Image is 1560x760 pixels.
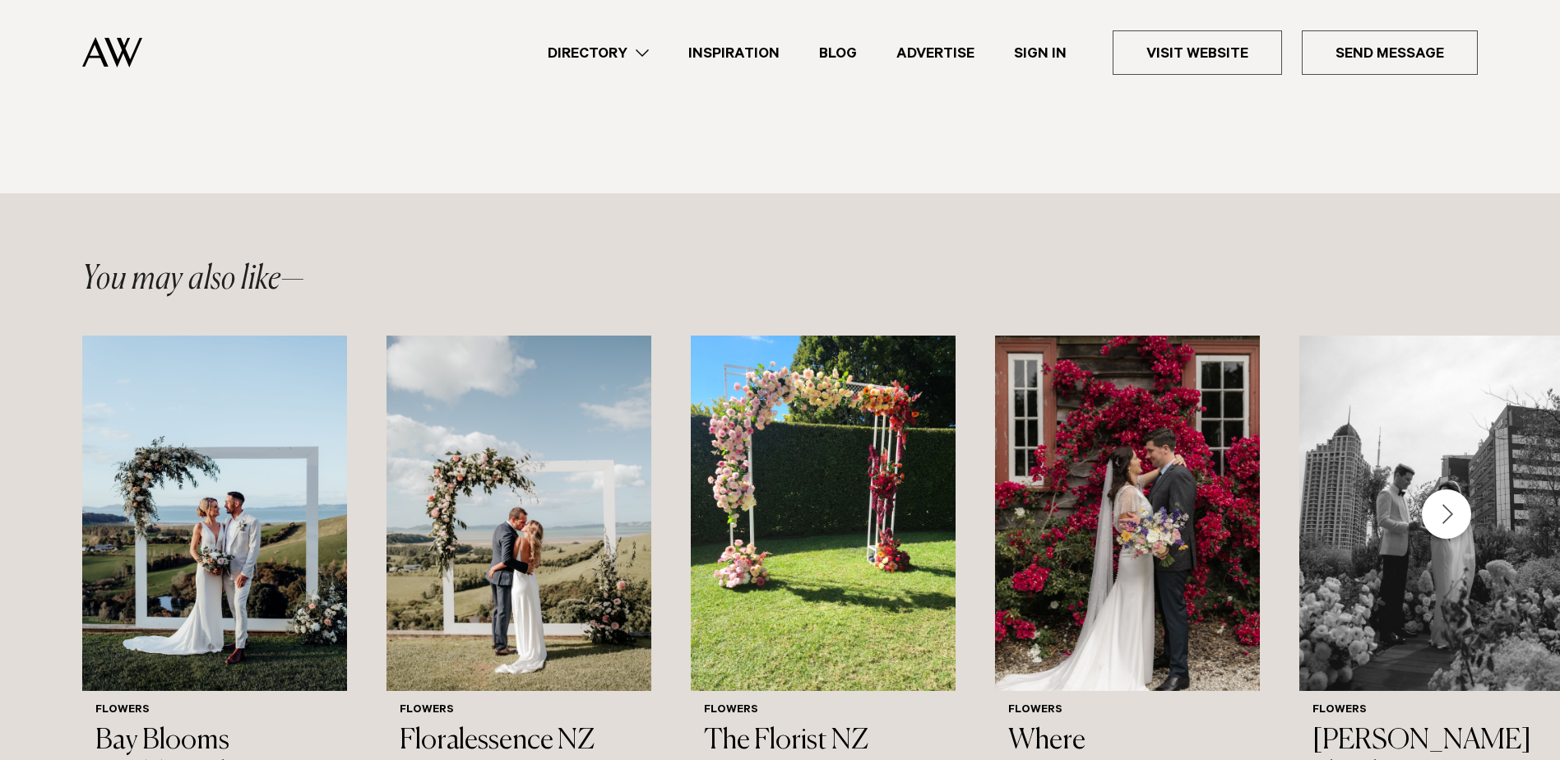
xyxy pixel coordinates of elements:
h6: Flowers [1008,704,1247,718]
a: Sign In [994,42,1086,64]
a: Send Message [1302,30,1478,75]
h6: Flowers [95,704,334,718]
img: Auckland Weddings Flowers | The Florist NZ [691,336,956,691]
img: Auckland Weddings Logo [82,37,142,67]
img: Auckland Weddings Flowers | Bay Blooms Wedding Florist [82,336,347,691]
h2: You may also like [82,263,304,296]
a: Inspiration [669,42,799,64]
h6: Flowers [400,704,638,718]
h6: Flowers [704,704,942,718]
h6: Flowers [1312,704,1551,718]
a: Advertise [877,42,994,64]
a: Directory [528,42,669,64]
h3: The Florist NZ [704,725,942,758]
a: Visit Website [1113,30,1282,75]
h3: Floralessence NZ [400,725,638,758]
a: Blog [799,42,877,64]
img: Auckland Weddings Flowers | Floralessence NZ [387,336,651,691]
img: Auckland Weddings Flowers | Where Rosemary Grows [995,336,1260,691]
